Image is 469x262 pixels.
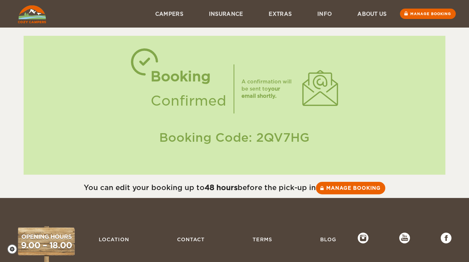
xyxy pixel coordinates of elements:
[174,233,208,246] a: Contact
[95,233,133,246] a: Location
[151,89,226,113] div: Confirmed
[18,5,46,23] img: Cozy Campers
[316,182,385,194] a: Manage booking
[400,9,456,19] a: Manage booking
[7,244,22,254] a: Cookie settings
[31,129,439,146] div: Booking Code: 2QV7HG
[317,233,340,246] a: Blog
[151,64,226,89] div: Booking
[205,183,238,192] strong: 48 hours
[241,78,295,100] div: A confirmation will be sent to
[249,233,276,246] a: Terms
